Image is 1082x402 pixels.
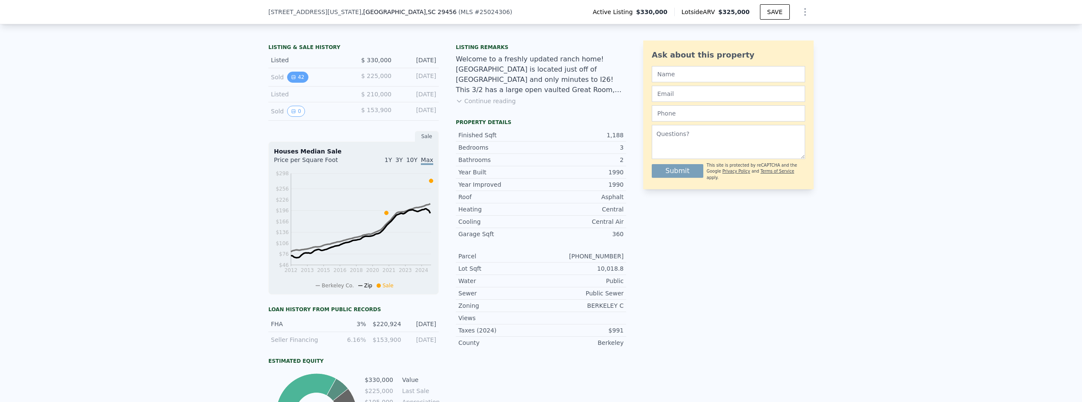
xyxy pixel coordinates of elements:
[458,205,541,214] div: Heating
[361,91,391,98] span: $ 210,000
[371,335,401,344] div: $153,900
[400,386,439,396] td: Last Sale
[276,197,289,203] tspan: $226
[541,301,624,310] div: BERKELEY C
[398,106,436,117] div: [DATE]
[458,264,541,273] div: Lot Sqft
[385,156,392,163] span: 1Y
[458,301,541,310] div: Zoning
[271,56,347,64] div: Listed
[541,205,624,214] div: Central
[398,56,436,64] div: [DATE]
[364,386,394,396] td: $225,000
[458,217,541,226] div: Cooling
[398,72,436,83] div: [DATE]
[458,168,541,176] div: Year Built
[271,335,331,344] div: Seller Financing
[415,131,439,142] div: Sale
[541,143,624,152] div: 3
[652,66,805,82] input: Name
[276,186,289,192] tspan: $256
[361,72,391,79] span: $ 225,000
[276,240,289,246] tspan: $106
[760,4,790,20] button: SAVE
[541,252,624,260] div: [PHONE_NUMBER]
[364,375,394,385] td: $330,000
[426,9,457,15] span: , SC 29456
[682,8,718,16] span: Lotside ARV
[276,171,289,176] tspan: $298
[458,193,541,201] div: Roof
[361,8,457,16] span: , [GEOGRAPHIC_DATA]
[458,230,541,238] div: Garage Sqft
[317,267,330,273] tspan: 2015
[458,180,541,189] div: Year Improved
[722,169,750,174] a: Privacy Policy
[398,90,436,98] div: [DATE]
[456,44,626,51] div: Listing remarks
[276,219,289,225] tspan: $166
[268,306,439,313] div: Loan history from public records
[593,8,636,16] span: Active Listing
[458,252,541,260] div: Parcel
[458,277,541,285] div: Water
[415,267,429,273] tspan: 2024
[383,283,394,289] span: Sale
[383,267,396,273] tspan: 2021
[361,107,391,113] span: $ 153,900
[285,267,298,273] tspan: 2012
[336,335,366,344] div: 6.16%
[475,9,510,15] span: # 25024306
[421,156,433,165] span: Max
[460,9,473,15] span: MLS
[366,267,379,273] tspan: 2020
[276,229,289,235] tspan: $136
[458,8,512,16] div: ( )
[322,283,354,289] span: Berkeley Co.
[541,264,624,273] div: 10,018.8
[456,54,626,95] div: Welcome to a freshly updated ranch home! [GEOGRAPHIC_DATA] is located just off of [GEOGRAPHIC_DAT...
[458,326,541,335] div: Taxes (2024)
[458,143,541,152] div: Bedrooms
[268,8,361,16] span: [STREET_ADDRESS][US_STATE]
[406,320,436,328] div: [DATE]
[458,131,541,139] div: Finished Sqft
[271,320,331,328] div: FHA
[271,90,347,98] div: Listed
[541,326,624,335] div: $991
[652,105,805,121] input: Phone
[541,156,624,164] div: 2
[361,57,391,64] span: $ 330,000
[541,277,624,285] div: Public
[279,251,289,257] tspan: $76
[541,230,624,238] div: 360
[350,267,363,273] tspan: 2018
[541,180,624,189] div: 1990
[718,9,750,15] span: $325,000
[541,289,624,298] div: Public Sewer
[399,267,412,273] tspan: 2023
[636,8,668,16] span: $330,000
[797,3,814,20] button: Show Options
[458,338,541,347] div: County
[406,335,436,344] div: [DATE]
[371,320,401,328] div: $220,924
[364,283,372,289] span: Zip
[406,156,417,163] span: 10Y
[287,106,305,117] button: View historical data
[336,320,366,328] div: 3%
[301,267,314,273] tspan: 2013
[268,44,439,52] div: LISTING & SALE HISTORY
[287,72,308,83] button: View historical data
[334,267,347,273] tspan: 2016
[541,168,624,176] div: 1990
[395,156,403,163] span: 3Y
[760,169,794,174] a: Terms of Service
[279,262,289,268] tspan: $46
[541,193,624,201] div: Asphalt
[274,156,354,169] div: Price per Square Foot
[268,358,439,364] div: Estimated Equity
[271,72,347,83] div: Sold
[541,338,624,347] div: Berkeley
[458,156,541,164] div: Bathrooms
